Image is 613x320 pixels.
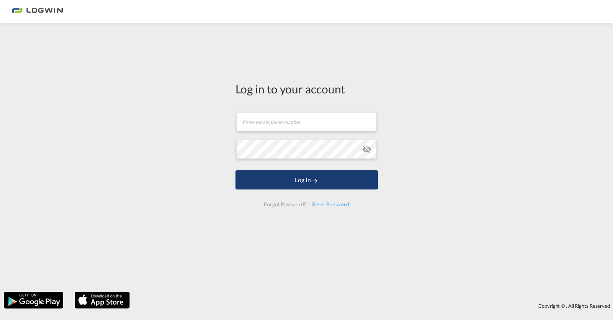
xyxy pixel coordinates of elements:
[3,291,64,309] img: google.png
[362,145,371,154] md-icon: icon-eye-off
[11,3,63,20] img: bc73a0e0d8c111efacd525e4c8ad7d32.png
[261,198,309,211] div: Forgot Password?
[309,198,352,211] div: Reset Password
[235,170,378,189] button: LOGIN
[235,81,378,97] div: Log in to your account
[236,112,377,131] input: Enter email/phone number
[134,299,613,312] div: Copyright © . All Rights Reserved
[74,291,131,309] img: apple.png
